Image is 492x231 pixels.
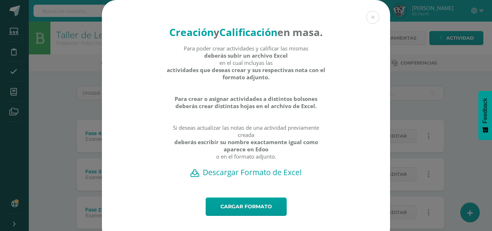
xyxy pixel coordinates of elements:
[169,25,214,39] strong: Creación
[206,197,287,216] a: Cargar formato
[166,138,326,153] strong: deberás escribir su nombre exactamente igual como aparece en Edoo
[482,98,488,123] span: Feedback
[204,52,288,59] strong: deberás subir un archivo Excel
[366,11,379,24] button: Close (Esc)
[166,45,326,167] div: Para poder crear actividades y calificar las mismas en el cual incluyas las Si deseas actualizar ...
[166,66,326,81] strong: actividades que deseas crear y sus respectivas nota con el formato adjunto.
[214,25,219,39] strong: y
[166,95,326,110] strong: Para crear o asignar actividades a distintos bolsones deberás crear distintas hojas en el archivo...
[115,167,377,177] a: Descargar Formato de Excel
[478,91,492,140] button: Feedback - Mostrar encuesta
[219,25,277,39] strong: Calificación
[166,25,326,39] h4: en masa.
